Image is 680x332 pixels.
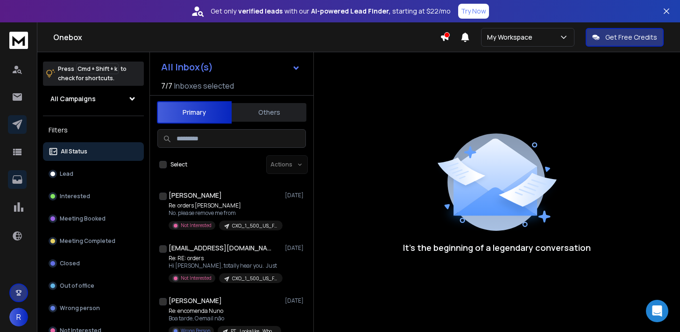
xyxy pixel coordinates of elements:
p: CXO_1_500_US_FOREST_icyep_PHC [232,222,277,229]
p: Hi [PERSON_NAME], totally hear you. Just [169,262,281,270]
h1: Onebox [53,32,440,43]
p: [DATE] [285,297,306,304]
label: Select [170,161,187,168]
p: It’s the beginning of a legendary conversation [403,241,591,254]
button: R [9,308,28,326]
span: 7 / 7 [161,80,172,91]
p: Re: orders [PERSON_NAME] [169,202,281,209]
strong: AI-powered Lead Finder, [311,7,390,16]
button: Lead [43,165,144,183]
strong: verified leads [238,7,283,16]
p: Press to check for shortcuts. [58,64,127,83]
button: Primary [157,101,232,124]
p: [DATE] [285,244,306,252]
p: [DATE] [285,192,306,199]
h3: Inboxes selected [174,80,234,91]
button: Get Free Credits [586,28,664,47]
p: Out of office [60,282,94,290]
button: All Status [43,142,144,161]
p: Re: RE: orders [169,255,281,262]
button: Wrong person [43,299,144,318]
p: Not Interested [181,275,212,282]
button: Meeting Completed [43,232,144,250]
button: Interested [43,187,144,206]
p: Get Free Credits [605,33,657,42]
p: Try Now [461,7,486,16]
button: Meeting Booked [43,209,144,228]
button: Closed [43,254,144,273]
p: CXO_1_500_US_FOREST_icyep_PHC [232,275,277,282]
p: Meeting Booked [60,215,106,222]
p: Interested [60,193,90,200]
h1: [EMAIL_ADDRESS][DOMAIN_NAME] [169,243,271,253]
p: No. please remove me from [169,209,281,217]
p: All Status [61,148,87,155]
p: Wrong person [60,304,100,312]
h1: [PERSON_NAME] [169,191,222,200]
h1: All Inbox(s) [161,62,213,72]
p: Not Interested [181,222,212,229]
h3: Filters [43,124,144,137]
button: Others [232,102,306,123]
p: Re: encomenda Nuno [169,307,281,315]
img: logo [9,32,28,49]
p: Closed [60,260,80,267]
p: Get only with our starting at $22/mo [211,7,451,16]
button: Out of office [43,277,144,295]
p: Meeting Completed [60,237,115,245]
button: All Campaigns [43,90,144,108]
span: Cmd + Shift + k [76,63,119,74]
p: Lead [60,170,73,178]
p: My Workspace [487,33,536,42]
h1: All Campaigns [50,94,96,104]
button: All Inbox(s) [154,58,308,76]
p: Boa tarde, O email não [169,315,281,322]
h1: [PERSON_NAME] [169,296,222,305]
button: Try Now [458,4,489,19]
div: Open Intercom Messenger [646,300,668,322]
